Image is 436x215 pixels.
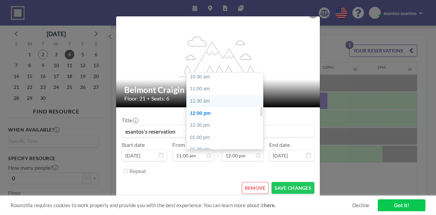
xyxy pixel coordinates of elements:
[124,95,145,102] span: Floor: 21
[187,132,266,144] div: 01:00 pm
[187,95,266,107] div: 11:30 am
[122,125,314,137] input: (No title)
[269,141,290,148] label: End date
[151,95,169,102] span: Seats: 6
[264,202,276,208] a: here.
[122,117,138,124] label: Title
[129,168,146,174] label: Repeat
[242,182,269,194] button: REMOVE
[187,83,266,95] div: 11:00 am
[187,71,266,83] div: 10:30 am
[271,182,314,194] button: SAVE CHANGES
[172,141,185,148] label: From
[378,199,425,211] a: Got it!
[187,143,266,156] div: 01:30 pm
[11,202,352,209] span: Roomzilla requires cookies to work properly and provide you with the best experience. You can lea...
[122,141,145,148] label: Start date
[124,85,312,95] h2: Belmont Craigin
[187,107,266,120] div: 12:00 pm
[352,202,369,209] a: Decline
[217,144,219,159] span: -
[187,119,266,132] div: 12:30 pm
[147,96,150,101] span: •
